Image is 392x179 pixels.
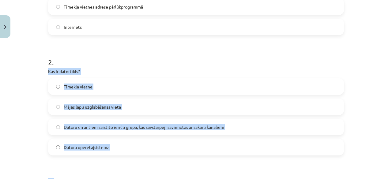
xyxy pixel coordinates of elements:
[48,68,344,75] p: Kas ir datortīkls?
[56,25,60,29] input: Internets
[64,144,109,151] span: Datora operētājsistēma
[56,85,60,89] input: Tīmekļa vietne
[64,4,143,10] span: Tīmekļa vietnes adrese pārlūkprogrammā
[56,145,60,149] input: Datora operētājsistēma
[64,84,92,90] span: Tīmekļa vietne
[56,125,60,129] input: Datoru un ar tiem saistīto ierīču grupa, kas savstarpēji savienotas ar sakaru kanāliem
[48,47,344,66] h1: 2 .
[4,25,6,29] img: icon-close-lesson-0947bae3869378f0d4975bcd49f059093ad1ed9edebbc8119c70593378902aed.svg
[64,124,224,130] span: Datoru un ar tiem saistīto ierīču grupa, kas savstarpēji savienotas ar sakaru kanāliem
[64,24,82,30] span: Internets
[64,104,121,110] span: Mājas lapu uzglabāšanas vieta
[56,5,60,9] input: Tīmekļa vietnes adrese pārlūkprogrammā
[56,105,60,109] input: Mājas lapu uzglabāšanas vieta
